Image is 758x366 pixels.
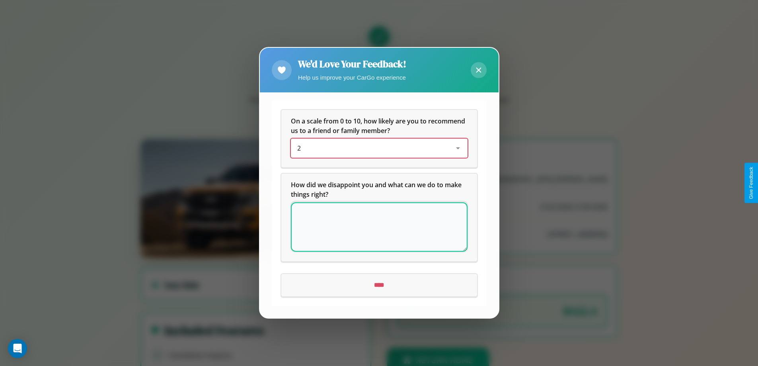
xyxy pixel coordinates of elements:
[291,181,463,199] span: How did we disappoint you and what can we do to make things right?
[291,117,468,136] h5: On a scale from 0 to 10, how likely are you to recommend us to a friend or family member?
[297,144,301,153] span: 2
[298,72,406,83] p: Help us improve your CarGo experience
[748,167,754,199] div: Give Feedback
[8,339,27,358] div: Open Intercom Messenger
[291,139,468,158] div: On a scale from 0 to 10, how likely are you to recommend us to a friend or family member?
[291,117,467,135] span: On a scale from 0 to 10, how likely are you to recommend us to a friend or family member?
[281,110,477,168] div: On a scale from 0 to 10, how likely are you to recommend us to a friend or family member?
[298,57,406,70] h2: We'd Love Your Feedback!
